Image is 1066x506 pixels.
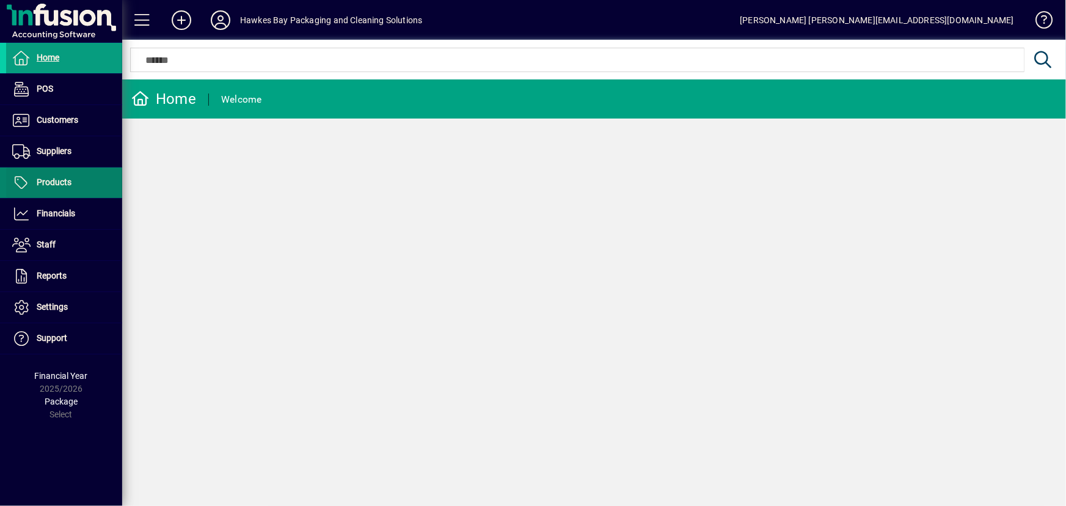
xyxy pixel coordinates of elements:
[45,397,78,406] span: Package
[162,9,201,31] button: Add
[6,199,122,229] a: Financials
[131,89,196,109] div: Home
[37,240,56,249] span: Staff
[6,74,122,105] a: POS
[37,177,71,187] span: Products
[37,302,68,312] span: Settings
[37,208,75,218] span: Financials
[37,271,67,280] span: Reports
[240,10,423,30] div: Hawkes Bay Packaging and Cleaning Solutions
[6,292,122,323] a: Settings
[35,371,88,381] span: Financial Year
[221,90,262,109] div: Welcome
[37,115,78,125] span: Customers
[6,167,122,198] a: Products
[37,53,59,62] span: Home
[37,333,67,343] span: Support
[6,261,122,291] a: Reports
[1026,2,1051,42] a: Knowledge Base
[6,136,122,167] a: Suppliers
[37,84,53,94] span: POS
[6,230,122,260] a: Staff
[37,146,71,156] span: Suppliers
[6,323,122,354] a: Support
[201,9,240,31] button: Profile
[740,10,1014,30] div: [PERSON_NAME] [PERSON_NAME][EMAIL_ADDRESS][DOMAIN_NAME]
[6,105,122,136] a: Customers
